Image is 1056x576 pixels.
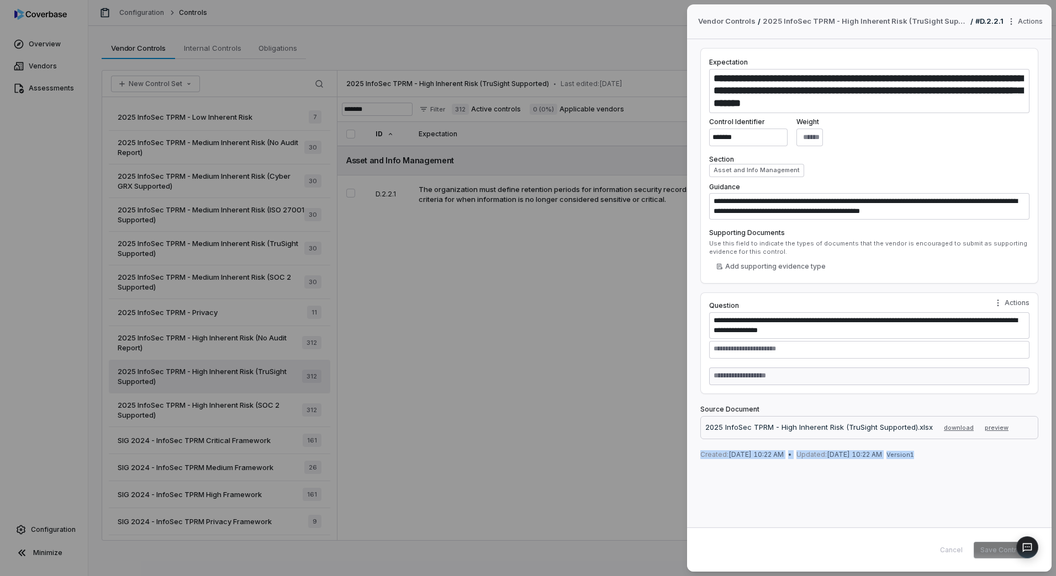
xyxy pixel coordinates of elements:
span: Vendor Controls [698,16,756,27]
span: Created: [700,450,728,458]
label: Guidance [709,183,740,191]
span: [DATE] 10:22 AM [700,450,784,459]
button: preview [985,421,1009,434]
label: Control Identifier [709,118,788,126]
label: Expectation [709,58,748,66]
button: More actions [1004,13,1049,30]
p: / [758,17,761,26]
div: Use this field to indicate the types of documents that the vendor is encouraged to submit as supp... [709,239,1029,256]
span: [DATE] 10:22 AM [796,450,882,459]
button: Asset and Info Management [709,164,804,177]
p: 2025 InfoSec TPRM - High Inherent Risk (TruSight Supported).xlsx [705,422,933,433]
span: Updated: [796,450,827,458]
button: Question actions [987,295,1036,311]
span: Version 1 [886,451,914,459]
p: / [970,17,973,26]
label: Section [709,155,1029,164]
span: • [788,450,792,459]
label: Supporting Documents [709,228,1029,237]
label: Question [709,301,1029,310]
label: Weight [796,118,823,126]
span: # D.2.2.1 [975,17,1004,25]
button: download [939,421,978,434]
label: Source Document [700,405,1038,414]
button: Add supporting evidence type [709,258,833,275]
a: 2025 InfoSec TPRM - High Inherent Risk (TruSight Supported) [763,16,968,27]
